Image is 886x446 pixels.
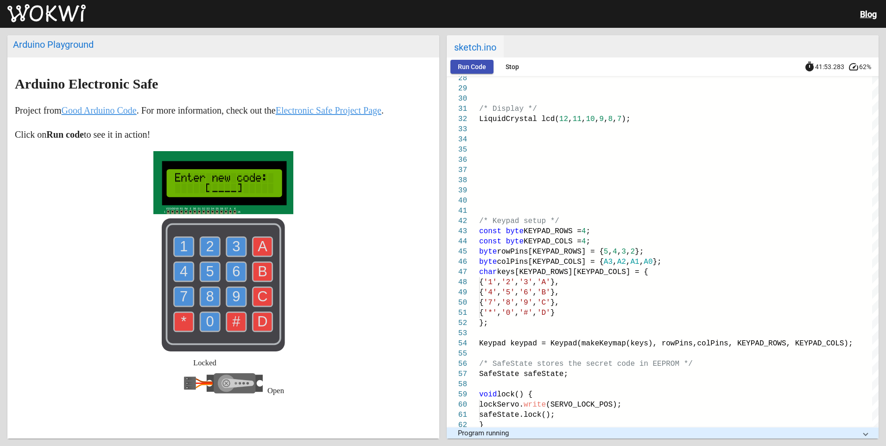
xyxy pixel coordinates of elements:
[447,318,467,328] div: 52
[621,115,630,123] span: );
[506,237,524,246] span: byte
[458,429,856,437] mat-panel-title: Program running
[501,299,515,307] span: '8'
[447,145,467,155] div: 35
[479,401,524,409] span: lockServo.
[15,103,432,118] p: Project from . For more information, check out the .
[613,115,617,123] span: ,
[479,278,484,287] span: {
[604,115,608,123] span: ,
[479,115,559,123] span: LiquidCrystal lcd(
[497,248,603,256] span: rowPins[KEYPAD_ROWS] = {
[484,278,497,287] span: '1'
[46,129,84,140] b: Run code
[497,288,501,297] span: ,
[62,105,137,115] a: Good Arduino Code
[447,257,467,267] div: 46
[479,268,497,276] span: char
[479,390,497,399] span: void
[573,115,582,123] span: 11
[193,356,216,370] small: Locked
[13,39,434,50] div: Arduino Playground
[447,94,467,104] div: 30
[447,298,467,308] div: 50
[537,299,551,307] span: 'C'
[582,115,586,123] span: ,
[479,360,693,368] span: /* SafeState stores the secret code in EEPROM */
[515,299,519,307] span: ,
[479,370,568,378] span: SafeState safeState;
[447,104,467,114] div: 31
[479,299,484,307] span: {
[447,277,467,287] div: 48
[617,258,626,266] span: A2
[626,248,631,256] span: ,
[501,309,515,317] span: '0'
[859,64,879,70] span: 62%
[519,299,532,307] span: '9'
[604,258,613,266] span: A3
[447,35,504,57] span: sketch.ino
[447,349,467,359] div: 55
[447,206,467,216] div: 41
[506,63,519,70] span: Stop
[15,127,432,142] p: Click on to see it in action!
[515,288,519,297] span: ,
[519,278,532,287] span: '3'
[617,248,622,256] span: ,
[497,258,603,266] span: colPins[KEYPAD_COLS] = {
[484,299,497,307] span: '7'
[644,258,652,266] span: A0
[447,400,467,410] div: 60
[479,288,484,297] span: {
[537,288,551,297] span: 'B'
[447,389,467,400] div: 59
[626,258,631,266] span: ,
[613,248,617,256] span: 4
[532,278,537,287] span: ,
[639,258,644,266] span: ,
[447,124,467,134] div: 33
[458,63,486,70] span: Run Code
[447,359,467,369] div: 56
[532,309,537,317] span: ,
[447,196,467,206] div: 40
[860,9,877,19] a: Blog
[276,105,381,115] a: Electronic Safe Project Page
[608,248,613,256] span: ,
[537,278,551,287] span: 'A'
[582,227,586,236] span: 4
[537,309,551,317] span: 'D'
[447,328,467,338] div: 53
[479,411,555,419] span: safeState.lock();
[479,217,559,225] span: /* Keypad setup */
[532,299,537,307] span: ,
[519,309,532,317] span: '#'
[652,258,661,266] span: };
[582,237,586,246] span: 4
[551,309,555,317] span: }
[497,390,532,399] span: lock() {
[551,278,559,287] span: },
[497,268,648,276] span: keys[KEYPAD_ROWS][KEYPAD_COLS] = {
[447,216,467,226] div: 42
[568,115,573,123] span: ,
[595,115,600,123] span: ,
[450,60,494,74] button: Run Code
[447,236,467,247] div: 44
[524,237,582,246] span: KEYPAD_COLS =
[447,165,467,175] div: 37
[497,299,501,307] span: ,
[501,288,515,297] span: '5'
[479,237,501,246] span: const
[519,288,532,297] span: '6'
[447,287,467,298] div: 49
[497,60,527,74] button: Stop
[613,258,617,266] span: ,
[559,115,568,123] span: 12
[447,420,467,430] div: 62
[551,299,559,307] span: },
[479,227,501,236] span: const
[479,319,488,327] span: };
[515,309,519,317] span: ,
